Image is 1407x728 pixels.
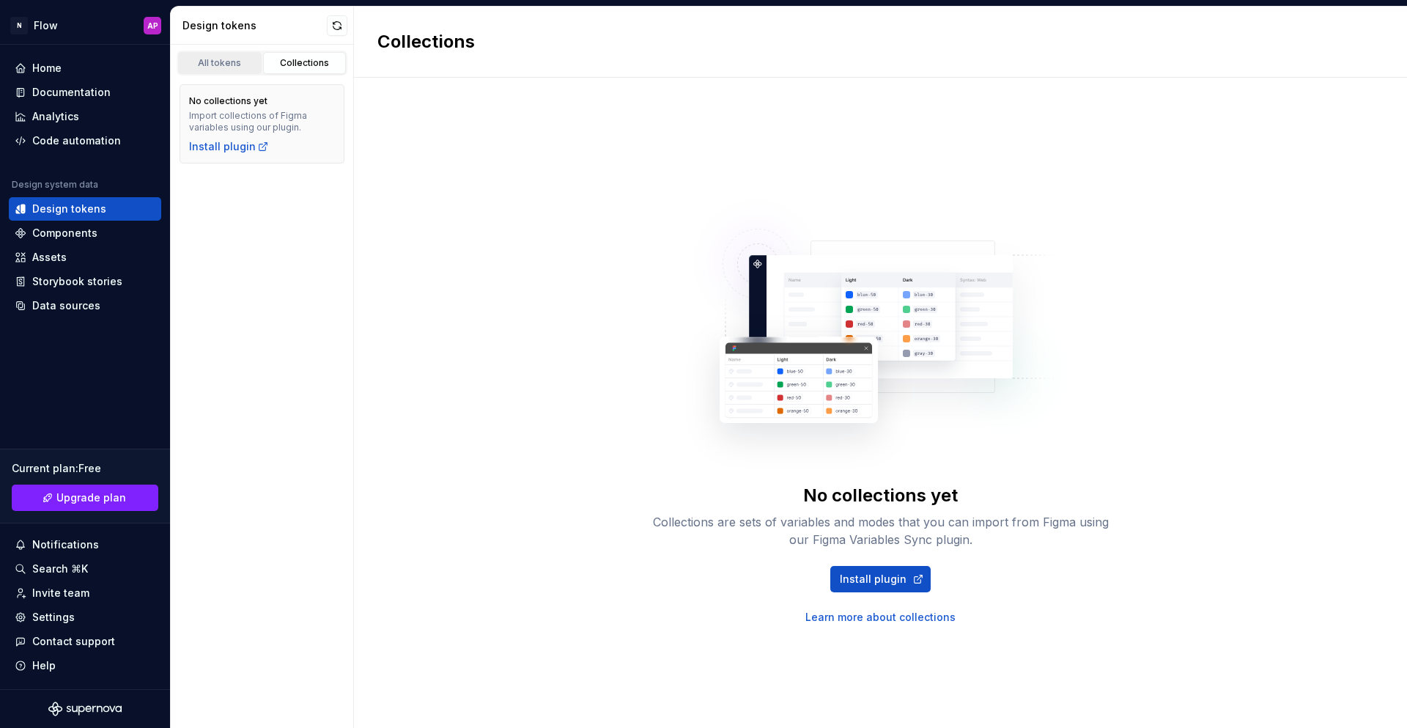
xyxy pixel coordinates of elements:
div: Settings [32,610,75,625]
div: No collections yet [803,484,958,507]
div: Design system data [12,179,98,191]
span: Upgrade plan [56,490,126,505]
div: Design tokens [182,18,327,33]
a: Documentation [9,81,161,104]
a: Data sources [9,294,161,317]
div: Analytics [32,109,79,124]
div: Invite team [32,586,89,600]
span: Install plugin [840,572,906,587]
div: Collections are sets of variables and modes that you can import from Figma using our Figma Variab... [646,513,1115,548]
div: Documentation [32,85,111,100]
button: NFlowAP [3,10,167,41]
div: Code automation [32,133,121,148]
a: Design tokens [9,197,161,221]
a: Components [9,221,161,245]
a: Install plugin [830,566,931,592]
a: Assets [9,246,161,269]
a: Upgrade plan [12,485,158,511]
div: Assets [32,250,67,265]
div: Contact support [32,634,115,649]
div: All tokens [183,57,256,69]
div: Flow [34,18,58,33]
div: Design tokens [32,202,106,216]
button: Notifications [9,533,161,556]
a: Home [9,56,161,80]
div: Import collections of Figma variables using our plugin. [189,110,335,133]
div: N [10,17,28,34]
div: AP [147,20,158,32]
div: Notifications [32,537,99,552]
div: Home [32,61,62,76]
button: Help [9,654,161,677]
div: Data sources [32,298,100,313]
a: Install plugin [189,139,269,154]
a: Code automation [9,129,161,152]
a: Learn more about collections [805,610,956,625]
div: Search ⌘K [32,562,88,576]
div: Help [32,658,56,673]
button: Search ⌘K [9,557,161,581]
div: No collections yet [189,95,267,107]
h2: Collections [377,30,475,54]
div: Storybook stories [32,274,122,289]
button: Contact support [9,630,161,653]
div: Current plan : Free [12,461,158,476]
a: Invite team [9,581,161,605]
div: Collections [268,57,341,69]
svg: Supernova Logo [48,702,122,716]
a: Analytics [9,105,161,128]
a: Storybook stories [9,270,161,293]
a: Settings [9,606,161,629]
div: Components [32,226,97,240]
